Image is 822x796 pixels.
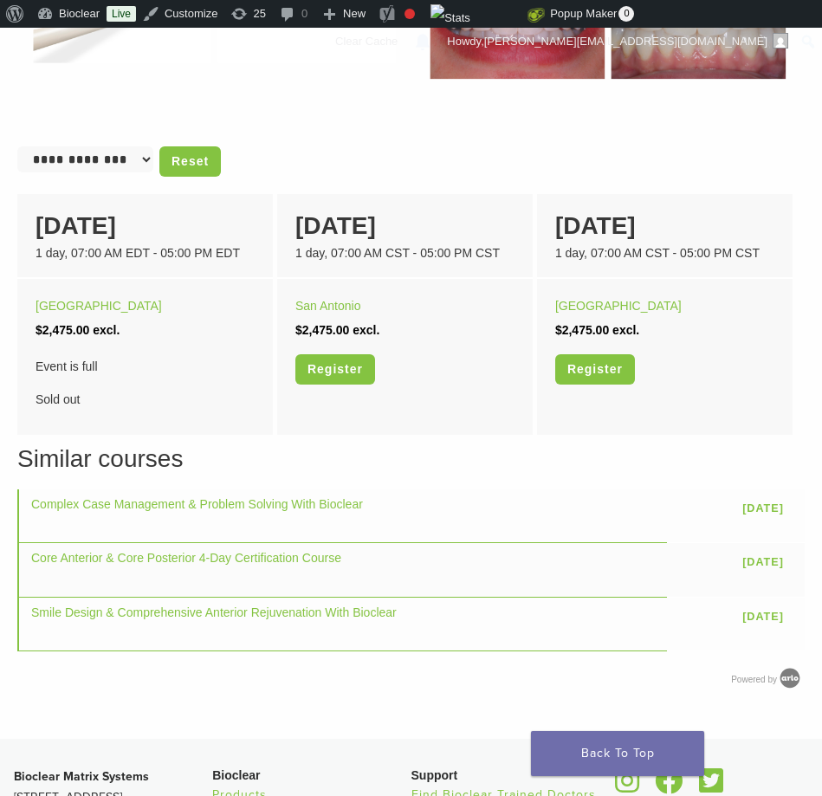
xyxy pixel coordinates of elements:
a: Bioclear [693,778,729,795]
a: Reset [159,146,221,177]
a: Bioclear [650,778,689,795]
a: Core Anterior & Core Posterior 4-Day Certification Course [31,551,341,565]
a: Powered by [731,675,805,684]
span: Support [411,768,458,782]
span: $2,475.00 [295,323,349,337]
a: Register [555,354,635,385]
a: [DATE] [734,549,793,576]
a: Howdy, [441,28,795,55]
a: San Antonio [295,299,361,313]
div: [DATE] [295,208,515,244]
div: [DATE] [36,208,255,244]
a: Smile Design & Comprehensive Anterior Rejuvenation With Bioclear [31,605,397,619]
div: 1 day, 07:00 AM EDT - 05:00 PM EDT [36,244,255,262]
a: Bioclear [610,778,646,795]
span: Event is full [36,354,255,379]
span: excl. [353,323,379,337]
a: Back To Top [531,731,704,776]
div: Sold out [36,354,255,411]
img: Views over 48 hours. Click for more Jetpack Stats. [430,4,528,25]
a: [GEOGRAPHIC_DATA] [555,299,682,313]
a: Register [295,354,375,385]
strong: Bioclear Matrix Systems [14,769,149,784]
a: [DATE] [734,495,793,522]
div: 1 day, 07:00 AM CST - 05:00 PM CST [555,244,774,262]
div: [DATE] [555,208,774,244]
span: excl. [612,323,639,337]
a: [GEOGRAPHIC_DATA] [36,299,162,313]
a: Complex Case Management & Problem Solving With Bioclear [31,497,363,511]
img: Arlo training & Event Software [777,665,803,691]
div: Focus keyphrase not set [405,9,415,19]
span: Bioclear [212,768,260,782]
span: [PERSON_NAME][EMAIL_ADDRESS][DOMAIN_NAME] [484,35,767,48]
span: $2,475.00 [555,323,609,337]
span: 0 [618,6,634,22]
span: $2,475.00 [36,323,89,337]
a: Clear Cache [329,28,405,55]
a: [DATE] [734,604,793,631]
a: Live [107,6,136,22]
div: 1 day, 07:00 AM CST - 05:00 PM CST [295,244,515,262]
span: excl. [93,323,120,337]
